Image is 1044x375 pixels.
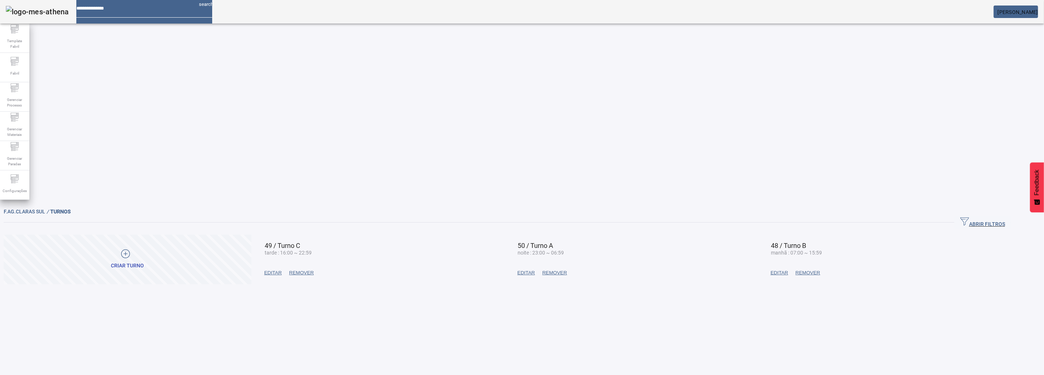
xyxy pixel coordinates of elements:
span: Gerenciar Materiais [4,124,26,140]
span: Gerenciar Processo [4,95,26,110]
span: EDITAR [771,269,788,277]
button: Criar turno [4,235,251,284]
span: [PERSON_NAME] [998,9,1038,15]
button: REMOVER [792,266,824,280]
button: REMOVER [539,266,570,280]
span: Configurações [0,186,29,196]
div: Criar turno [111,262,144,270]
button: Feedback - Mostrar pesquisa [1030,162,1044,212]
button: EDITAR [514,266,539,280]
span: Gerenciar Paradas [4,154,26,169]
span: noite : 23:00 ~ 06:59 [518,250,564,256]
button: EDITAR [767,266,792,280]
span: EDITAR [264,269,282,277]
button: EDITAR [261,266,286,280]
span: 50 / Turno A [518,242,554,249]
span: 48 / Turno B [771,242,806,249]
span: Feedback [1034,170,1040,195]
button: ABRIR FILTROS [954,216,1011,229]
span: ABRIR FILTROS [960,217,1005,228]
em: / [47,209,49,214]
span: tarde : 16:00 ~ 22:59 [265,250,312,256]
button: REMOVER [286,266,318,280]
span: REMOVER [542,269,567,277]
span: EDITAR [518,269,535,277]
span: TURNOS [50,209,70,214]
span: 49 / Turno C [265,242,300,249]
span: REMOVER [795,269,820,277]
span: manhã : 07:00 ~ 15:59 [771,250,822,256]
span: REMOVER [289,269,314,277]
img: logo-mes-athena [6,6,69,18]
span: Template Fabril [4,36,26,51]
span: F.Ag.Claras Sul [4,209,50,214]
span: Fabril [8,68,21,78]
